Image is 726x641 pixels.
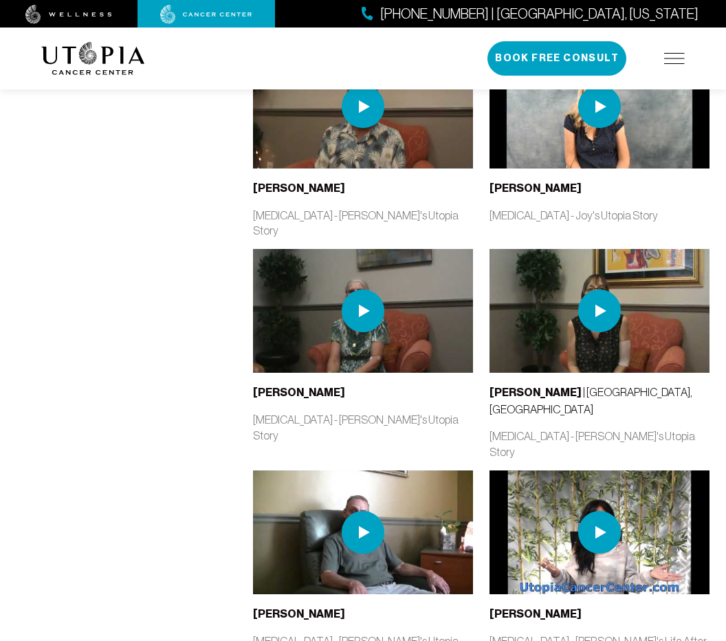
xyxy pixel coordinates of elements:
[41,42,145,75] img: logo
[253,249,473,373] img: thumbnail
[253,412,473,442] p: [MEDICAL_DATA] - [PERSON_NAME]'s Utopia Story
[342,85,384,128] img: play icon
[253,45,473,169] img: thumbnail
[253,607,345,620] b: [PERSON_NAME]
[253,386,345,399] b: [PERSON_NAME]
[253,208,473,238] p: [MEDICAL_DATA] - [PERSON_NAME]'s Utopia Story
[342,290,384,332] img: play icon
[160,5,252,24] img: cancer center
[253,182,345,195] b: [PERSON_NAME]
[253,470,473,594] img: thumbnail
[342,511,384,554] img: play icon
[380,4,698,24] span: [PHONE_NUMBER] | [GEOGRAPHIC_DATA], [US_STATE]
[664,53,685,64] img: icon-hamburger
[487,41,626,76] button: Book Free Consult
[25,5,112,24] img: wellness
[362,4,698,24] a: [PHONE_NUMBER] | [GEOGRAPHIC_DATA], [US_STATE]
